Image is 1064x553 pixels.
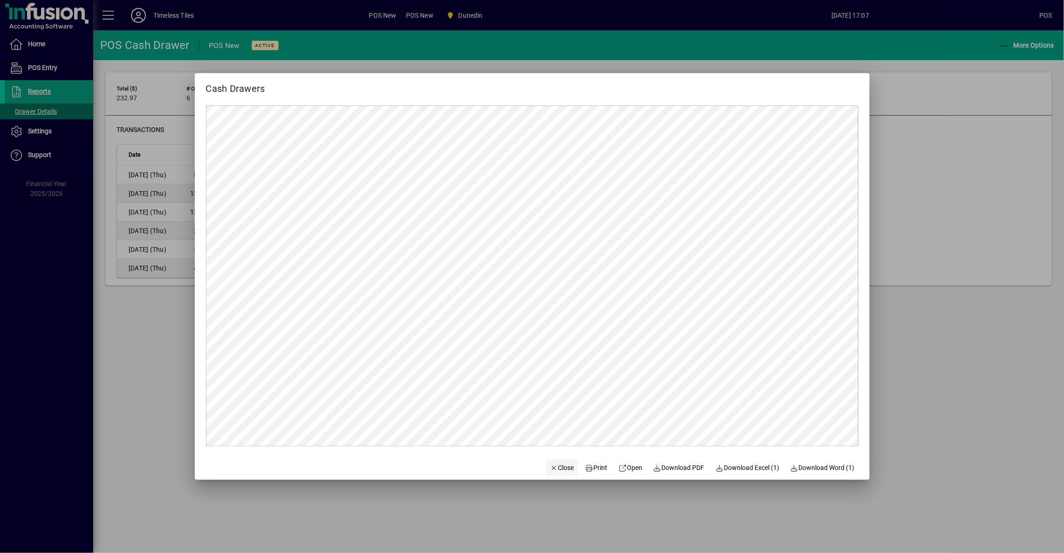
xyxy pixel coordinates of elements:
button: Download Excel (1) [712,459,783,476]
span: Open [619,463,643,473]
span: Download Word (1) [790,463,855,473]
span: Download Excel (1) [716,463,780,473]
button: Close [546,459,578,476]
button: Download Word (1) [787,459,858,476]
h2: Cash Drawers [195,73,276,96]
a: Download PDF [650,459,708,476]
a: Open [615,459,646,476]
button: Print [582,459,611,476]
span: Close [550,463,574,473]
span: Print [585,463,608,473]
span: Download PDF [653,463,705,473]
